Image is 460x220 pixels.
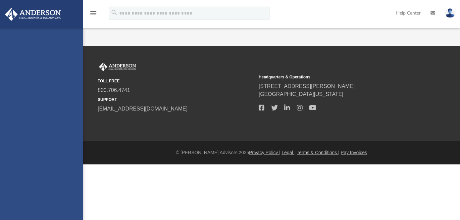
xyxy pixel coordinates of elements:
img: User Pic [445,8,455,18]
small: Headquarters & Operations [259,74,415,80]
div: © [PERSON_NAME] Advisors 2025 [83,149,460,156]
a: [GEOGRAPHIC_DATA][US_STATE] [259,91,343,97]
i: menu [89,9,97,17]
a: Privacy Policy | [249,150,281,155]
a: Legal | [282,150,296,155]
a: [EMAIL_ADDRESS][DOMAIN_NAME] [98,106,187,111]
i: search [111,9,118,16]
a: [STREET_ADDRESS][PERSON_NAME] [259,83,355,89]
a: Pay Invoices [341,150,367,155]
a: Terms & Conditions | [297,150,339,155]
a: 800.706.4741 [98,87,130,93]
small: TOLL FREE [98,78,254,84]
img: Anderson Advisors Platinum Portal [98,63,137,71]
small: SUPPORT [98,97,254,103]
img: Anderson Advisors Platinum Portal [3,8,63,21]
a: menu [89,13,97,17]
